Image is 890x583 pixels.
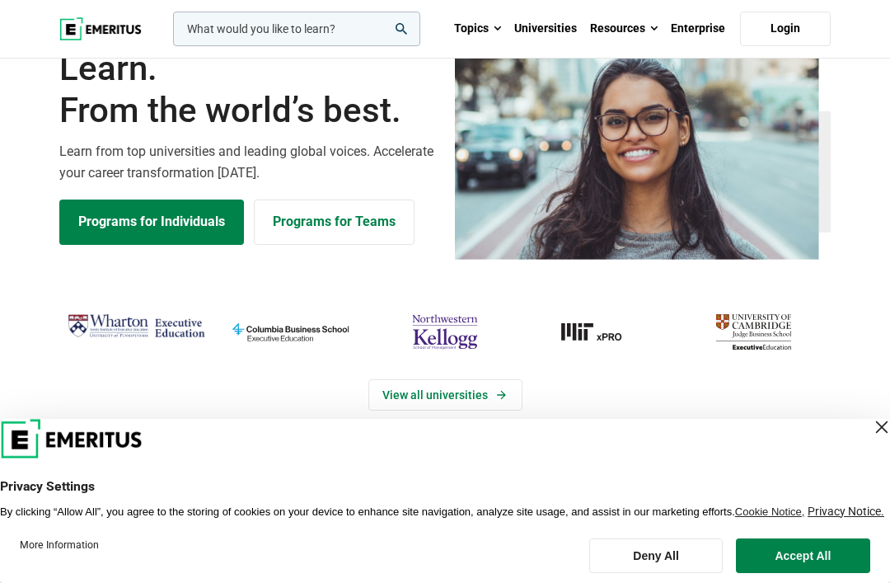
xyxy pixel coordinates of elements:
img: MIT xPRO [531,309,668,355]
img: columbia-business-school [222,309,359,355]
a: Explore Programs [59,200,244,244]
a: Login [740,12,831,46]
a: View Universities [368,379,522,411]
input: woocommerce-product-search-field-0 [173,12,420,46]
a: Explore for Business [254,200,415,244]
img: northwestern-kellogg [376,309,513,355]
h1: Learn. [59,48,435,131]
span: From the world’s best. [59,90,435,131]
img: Wharton Executive Education [68,309,205,343]
a: MIT-xPRO [531,309,668,355]
p: Learn from top universities and leading global voices. Accelerate your career transformation [DATE]. [59,141,435,183]
img: cambridge-judge-business-school [685,309,822,355]
img: Learn from the world's best [455,45,819,260]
